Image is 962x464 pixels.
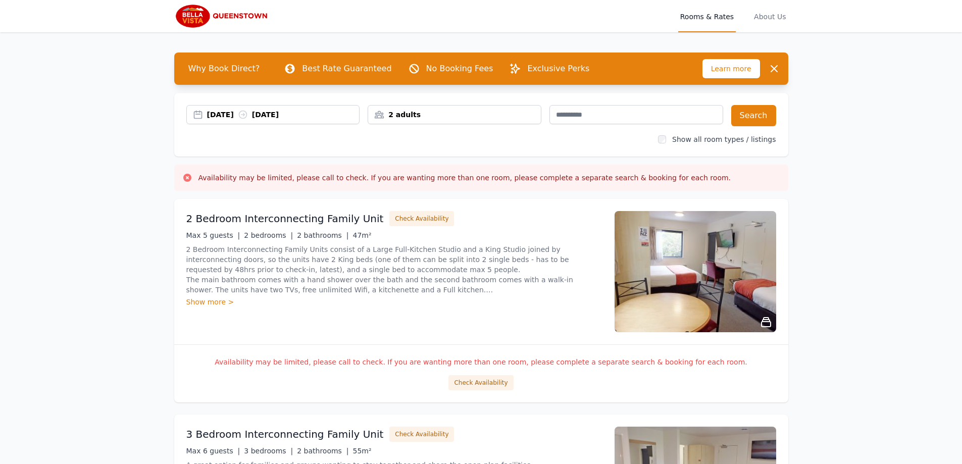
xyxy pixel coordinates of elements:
[186,447,240,455] span: Max 6 guests |
[198,173,731,183] h3: Availability may be limited, please call to check. If you are wanting more than one room, please ...
[353,231,372,239] span: 47m²
[244,231,293,239] span: 2 bedrooms |
[297,447,348,455] span: 2 bathrooms |
[186,212,384,226] h3: 2 Bedroom Interconnecting Family Unit
[426,63,493,75] p: No Booking Fees
[527,63,589,75] p: Exclusive Perks
[186,357,776,367] p: Availability may be limited, please call to check. If you are wanting more than one room, please ...
[702,59,760,78] span: Learn more
[174,4,272,28] img: Bella Vista Queenstown
[353,447,372,455] span: 55m²
[672,135,776,143] label: Show all room types / listings
[186,244,602,295] p: 2 Bedroom Interconnecting Family Units consist of a Large Full-Kitchen Studio and a King Studio j...
[389,427,454,442] button: Check Availability
[448,375,513,390] button: Check Availability
[389,211,454,226] button: Check Availability
[244,447,293,455] span: 3 bedrooms |
[302,63,391,75] p: Best Rate Guaranteed
[297,231,348,239] span: 2 bathrooms |
[207,110,360,120] div: [DATE] [DATE]
[186,297,602,307] div: Show more >
[186,231,240,239] span: Max 5 guests |
[186,427,384,441] h3: 3 Bedroom Interconnecting Family Unit
[180,59,268,79] span: Why Book Direct?
[368,110,541,120] div: 2 adults
[731,105,776,126] button: Search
